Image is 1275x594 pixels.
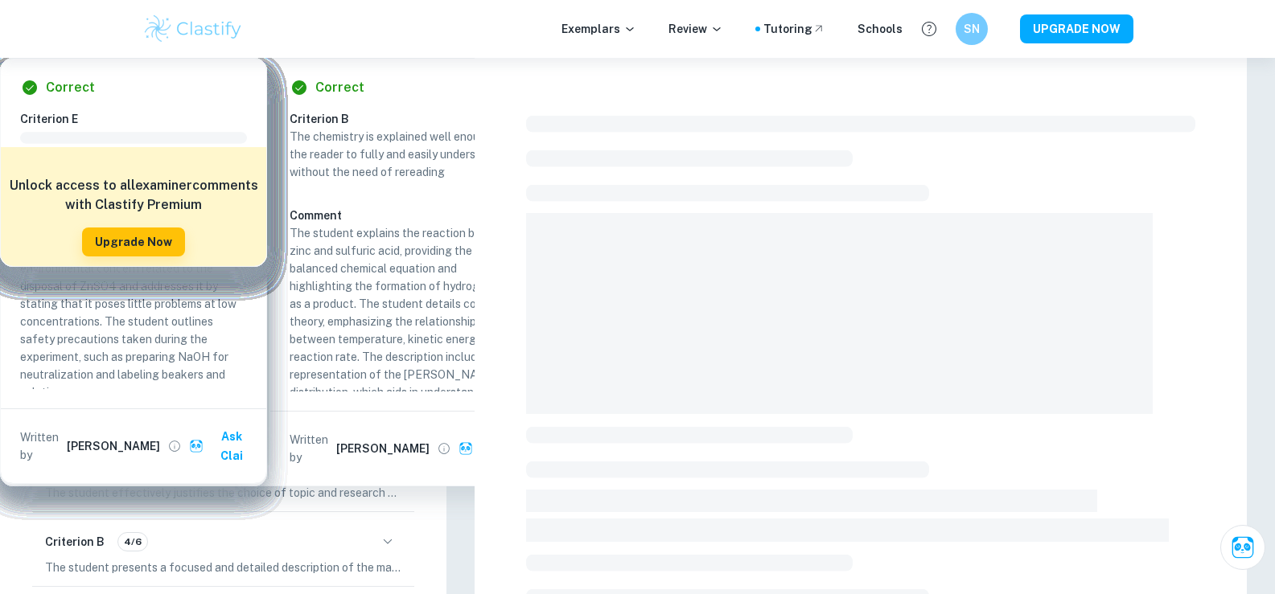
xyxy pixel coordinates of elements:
[290,110,529,128] h6: Criterion B
[433,437,455,460] button: View full profile
[82,227,185,256] button: Upgrade Now
[46,78,95,97] h6: Correct
[9,176,258,215] h6: Unlock access to all examiner comments with Clastify Premium
[290,207,516,224] h6: Comment
[20,428,64,464] p: Written by
[118,535,147,549] span: 4/6
[455,424,529,473] button: Ask Clai
[336,440,430,457] h6: [PERSON_NAME]
[315,78,364,97] h6: Correct
[858,20,903,38] a: Schools
[163,435,186,457] button: View full profile
[956,13,988,45] button: SN
[290,224,516,472] p: The student explains the reaction between zinc and sulfuric acid, providing the balanced chemical...
[763,20,825,38] a: Tutoring
[45,559,401,576] p: The student presents a focused and detailed description of the main topic, investigating the rela...
[189,439,204,454] img: clai.svg
[20,110,260,128] h6: Criterion E
[1020,14,1133,43] button: UPGRADE NOW
[561,20,636,38] p: Exemplars
[962,20,981,38] h6: SN
[1220,525,1265,570] button: Ask Clai
[45,533,105,551] h6: Criterion B
[290,128,516,181] p: The chemistry is explained well enough for the reader to fully and easily understand it without t...
[668,20,723,38] p: Review
[20,224,247,401] p: Achieved through the "Risk Assessment" section. The student identifies the environmental concern ...
[915,15,943,43] button: Help and Feedback
[142,13,245,45] img: Clastify logo
[186,422,260,470] button: Ask Clai
[67,437,160,455] h6: [PERSON_NAME]
[45,484,401,502] p: The student effectively justifies the choice of topic and research question by highlighting its p...
[459,441,474,457] img: clai.svg
[290,431,333,466] p: Written by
